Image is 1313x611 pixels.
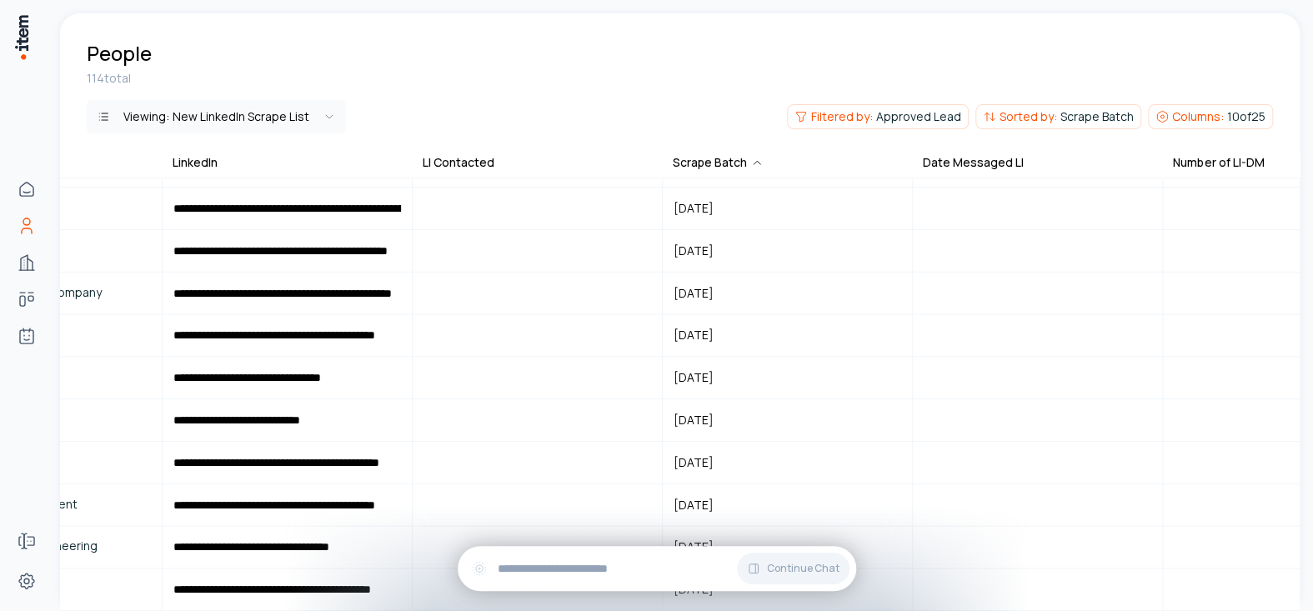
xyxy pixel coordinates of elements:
[1172,108,1224,125] span: Columns:
[664,273,911,313] button: [DATE]
[664,569,911,609] button: [DATE]
[975,104,1141,129] button: Sorted by:Scrape Batch
[10,209,43,243] a: People
[664,231,911,271] button: [DATE]
[10,564,43,598] a: Settings
[664,484,911,524] button: [DATE]
[664,146,911,186] button: [DATE]
[458,546,856,591] div: Continue Chat
[1173,154,1264,171] div: Number of LI-DM
[87,40,152,67] h1: People
[664,358,911,398] button: [DATE]
[664,315,911,355] button: [DATE]
[876,108,961,125] span: Approved Lead
[10,319,43,353] a: Agents
[10,173,43,206] a: Home
[1060,108,1134,125] span: Scrape Batch
[87,70,1273,87] div: 114 total
[10,283,43,316] a: Deals
[664,443,911,483] button: [DATE]
[923,154,1024,171] div: Date Messaged LI
[664,188,911,228] button: [DATE]
[767,562,839,575] span: Continue Chat
[10,524,43,558] a: Forms
[664,527,911,567] button: [DATE]
[737,553,849,584] button: Continue Chat
[1227,108,1265,125] span: 10 of 25
[811,108,873,125] span: Filtered by:
[423,154,494,171] div: LI Contacted
[664,400,911,440] button: [DATE]
[173,154,218,171] div: LinkedIn
[1148,104,1273,129] button: Columns:10of25
[10,246,43,279] a: Companies
[1000,108,1057,125] span: Sorted by:
[13,13,30,61] img: Item Brain Logo
[787,104,969,129] button: Filtered by:Approved Lead
[673,154,764,171] div: Scrape Batch
[123,108,309,125] div: Viewing:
